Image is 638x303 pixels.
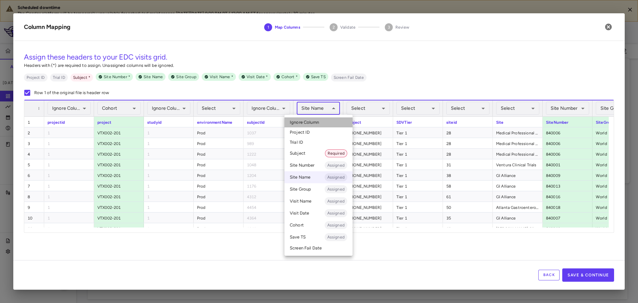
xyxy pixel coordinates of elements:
[325,186,347,192] span: Assigned
[284,159,353,171] li: Site Number
[284,171,353,183] li: Site Name
[284,219,353,231] li: Cohort
[284,147,353,159] li: Subject
[284,231,353,243] li: Save TS
[325,162,347,168] span: Assigned
[284,207,353,219] li: Visit Date
[284,243,353,253] li: Screen Fail Date
[284,137,353,147] li: Trial ID
[325,210,347,216] span: Assigned
[325,234,347,240] span: Assigned
[325,198,347,204] span: Assigned
[325,174,347,180] span: Assigned
[284,183,353,195] li: Site Group
[284,127,353,137] li: Project ID
[325,150,347,156] span: Required
[325,222,347,228] span: Assigned
[290,119,319,125] span: Ignore Column
[284,195,353,207] li: Visit Name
